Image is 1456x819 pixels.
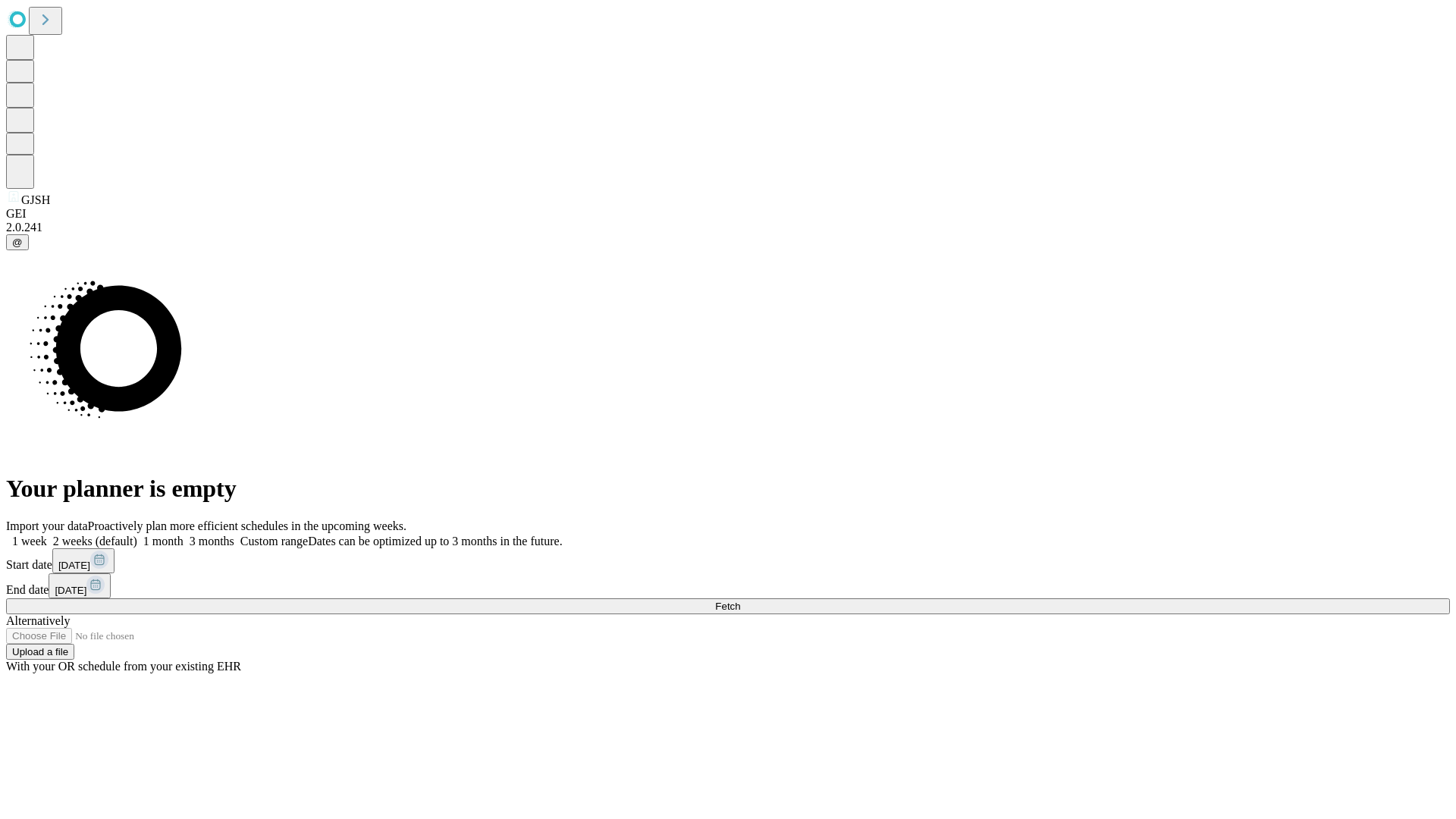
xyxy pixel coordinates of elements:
h1: Your planner is empty [6,475,1450,503]
span: 3 months [190,535,234,548]
span: GJSH [21,193,50,206]
span: With your OR schedule from your existing EHR [6,660,241,673]
span: Fetch [715,601,740,612]
span: Proactively plan more efficient schedules in the upcoming weeks. [88,519,406,532]
span: Alternatively [6,614,70,627]
div: 2.0.241 [6,221,1450,234]
button: @ [6,234,29,250]
span: 1 week [12,535,47,548]
span: [DATE] [58,560,90,571]
span: 1 month [143,535,184,548]
div: End date [6,573,1450,598]
span: Import your data [6,519,88,532]
div: GEI [6,207,1450,221]
button: Fetch [6,598,1450,614]
button: [DATE] [49,573,111,598]
span: Dates can be optimized up to 3 months in the future. [308,535,562,548]
span: [DATE] [55,585,86,596]
button: Upload a file [6,644,74,660]
span: 2 weeks (default) [53,535,137,548]
button: [DATE] [52,548,115,573]
span: Custom range [240,535,308,548]
div: Start date [6,548,1450,573]
span: @ [12,237,23,248]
